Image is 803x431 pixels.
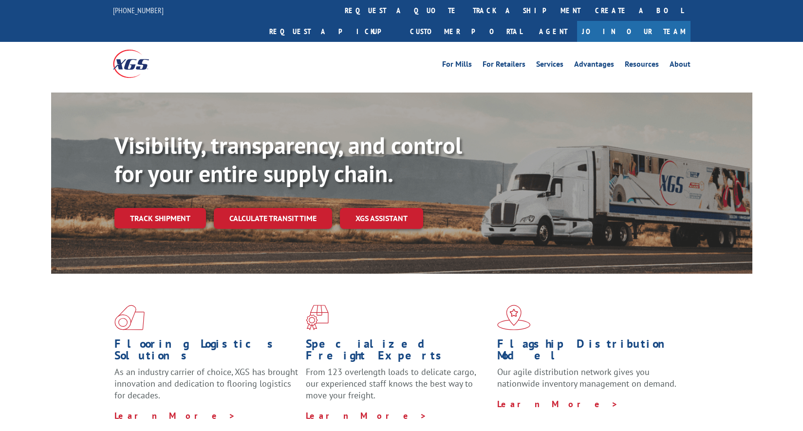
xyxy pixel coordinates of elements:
[114,410,236,421] a: Learn More >
[306,410,427,421] a: Learn More >
[625,60,659,71] a: Resources
[114,338,299,366] h1: Flooring Logistics Solutions
[483,60,525,71] a: For Retailers
[262,21,403,42] a: Request a pickup
[214,208,332,229] a: Calculate transit time
[114,366,298,401] span: As an industry carrier of choice, XGS has brought innovation and dedication to flooring logistics...
[536,60,563,71] a: Services
[113,5,164,15] a: [PHONE_NUMBER]
[114,305,145,330] img: xgs-icon-total-supply-chain-intelligence-red
[114,130,462,188] b: Visibility, transparency, and control for your entire supply chain.
[497,366,676,389] span: Our agile distribution network gives you nationwide inventory management on demand.
[577,21,691,42] a: Join Our Team
[306,305,329,330] img: xgs-icon-focused-on-flooring-red
[306,338,490,366] h1: Specialized Freight Experts
[574,60,614,71] a: Advantages
[340,208,423,229] a: XGS ASSISTANT
[529,21,577,42] a: Agent
[442,60,472,71] a: For Mills
[497,338,681,366] h1: Flagship Distribution Model
[306,366,490,410] p: From 123 overlength loads to delicate cargo, our experienced staff knows the best way to move you...
[403,21,529,42] a: Customer Portal
[114,208,206,228] a: Track shipment
[670,60,691,71] a: About
[497,398,618,410] a: Learn More >
[497,305,531,330] img: xgs-icon-flagship-distribution-model-red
